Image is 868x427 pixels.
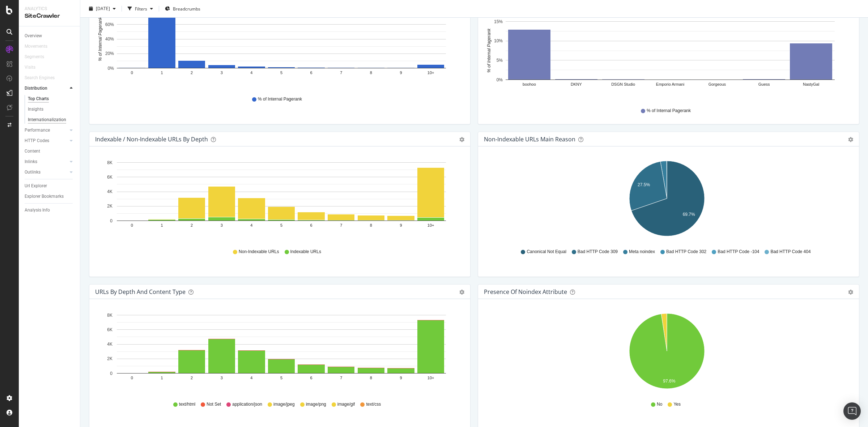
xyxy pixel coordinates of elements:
[25,206,50,214] div: Analysis Info
[484,136,575,143] div: Non-Indexable URLs Main Reason
[95,136,208,143] div: Indexable / Non-Indexable URLs by Depth
[28,116,75,124] a: Internationalization
[258,96,302,102] span: % of Internal Pagerank
[427,376,434,380] text: 10+
[161,376,163,380] text: 1
[191,376,193,380] text: 2
[28,95,75,103] a: Top Charts
[310,71,312,75] text: 6
[427,223,434,228] text: 10+
[173,5,200,12] span: Breadcrumbs
[131,223,133,228] text: 0
[484,17,850,101] svg: A chart.
[25,168,68,176] a: Outlinks
[523,82,536,87] text: boohoo
[108,66,114,71] text: 0%
[629,249,655,255] span: Meta noindex
[25,6,74,12] div: Analytics
[484,288,567,295] div: Presence of noindex attribute
[370,223,372,228] text: 8
[578,249,618,255] span: Bad HTTP Code 309
[340,71,342,75] text: 7
[105,51,114,56] text: 20%
[131,376,133,380] text: 0
[98,17,103,61] text: % of Internal Pagerank
[28,116,66,124] div: Internationalization
[25,148,40,155] div: Content
[656,82,684,87] text: Emporio Armani
[340,376,342,380] text: 7
[28,106,43,113] div: Insights
[179,401,195,407] span: text/html
[25,32,42,40] div: Overview
[25,64,43,71] a: Visits
[25,137,68,145] a: HTTP Codes
[611,82,635,87] text: DSGN Studio
[571,82,582,87] text: DKNY
[25,64,35,71] div: Visits
[337,401,355,407] span: image/gif
[400,71,402,75] text: 9
[250,376,252,380] text: 4
[290,249,321,255] span: Indexable URLs
[638,183,650,188] text: 27.5%
[107,189,112,194] text: 4K
[25,158,68,166] a: Inlinks
[125,3,156,14] button: Filters
[131,71,133,75] text: 0
[803,82,819,87] text: NastyGal
[370,376,372,380] text: 8
[310,376,312,380] text: 6
[25,193,75,200] a: Explorer Bookmarks
[95,5,461,89] div: A chart.
[107,160,112,165] text: 8K
[25,12,74,20] div: SiteCrawler
[280,376,282,380] text: 5
[497,58,503,63] text: 5%
[95,288,186,295] div: URLs by Depth and Content Type
[28,106,75,113] a: Insights
[400,376,402,380] text: 9
[683,212,695,217] text: 69.7%
[107,175,112,180] text: 6K
[497,77,503,82] text: 0%
[666,249,706,255] span: Bad HTTP Code 302
[494,39,503,44] text: 10%
[28,95,49,103] div: Top Charts
[280,223,282,228] text: 5
[162,3,203,14] button: Breadcrumbs
[484,158,850,242] div: A chart.
[527,249,566,255] span: Canonical Not Equal
[107,313,112,318] text: 8K
[494,19,503,24] text: 15%
[161,223,163,228] text: 1
[848,137,853,142] div: gear
[25,158,37,166] div: Inlinks
[758,82,770,87] text: Guess
[25,43,55,50] a: Movements
[400,223,402,228] text: 9
[107,356,112,362] text: 2K
[25,32,75,40] a: Overview
[718,249,759,255] span: Bad HTTP Code -104
[110,218,112,223] text: 0
[105,37,114,42] text: 40%
[25,43,47,50] div: Movements
[25,182,75,190] a: Url Explorer
[161,71,163,75] text: 1
[310,223,312,228] text: 6
[484,311,850,394] svg: A chart.
[848,290,853,295] div: gear
[250,71,252,75] text: 4
[25,127,68,134] a: Performance
[459,290,464,295] div: gear
[221,71,223,75] text: 3
[105,22,114,27] text: 60%
[280,71,282,75] text: 5
[25,85,68,92] a: Distribution
[25,85,47,92] div: Distribution
[663,379,675,384] text: 97.6%
[459,137,464,142] div: gear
